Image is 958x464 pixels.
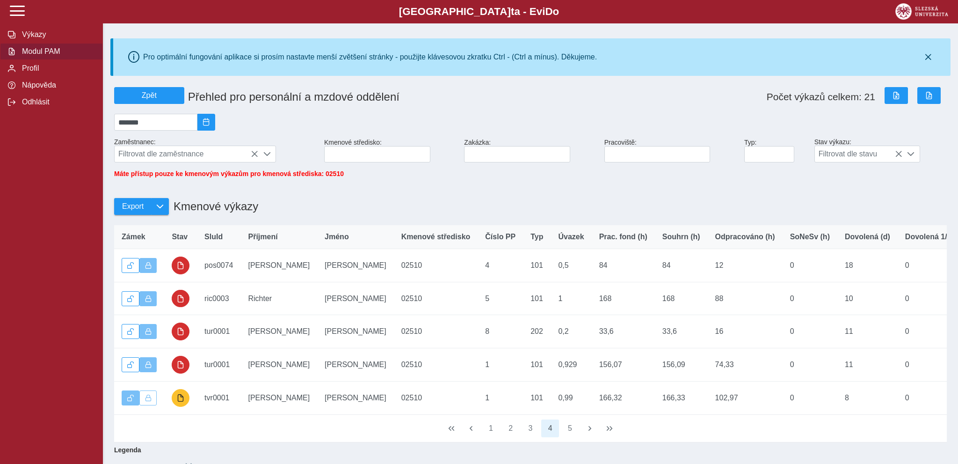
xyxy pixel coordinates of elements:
[592,249,655,282] td: 84
[837,282,898,315] td: 10
[320,135,460,166] div: Kmenové středisko:
[561,420,579,437] button: 5
[172,323,189,340] button: uzamčeno
[394,249,478,282] td: 02510
[172,356,189,374] button: uzamčeno
[19,81,95,89] span: Nápověda
[139,357,157,372] button: Výkaz uzamčen.
[837,348,898,382] td: 11
[28,6,930,18] b: [GEOGRAPHIC_DATA] a - Evi
[114,87,184,104] button: Zpět
[19,64,95,73] span: Profil
[241,249,318,282] td: [PERSON_NAME]
[551,348,591,382] td: 0,929
[197,282,240,315] td: ric0003
[502,420,520,437] button: 2
[19,30,95,39] span: Výkazy
[837,315,898,348] td: 11
[169,195,258,218] h1: Kmenové výkazy
[845,233,890,241] span: Dovolená (d)
[394,315,478,348] td: 02510
[783,282,837,315] td: 0
[122,291,139,306] button: Odemknout výkaz.
[790,233,830,241] span: SoNeSv (h)
[197,114,215,131] button: 2025/08
[122,357,139,372] button: Odemknout výkaz.
[241,348,318,382] td: [PERSON_NAME]
[545,6,552,17] span: D
[139,291,157,306] button: Výkaz uzamčen.
[551,315,591,348] td: 0,2
[783,249,837,282] td: 0
[530,233,543,241] span: Typ
[317,249,394,282] td: [PERSON_NAME]
[523,282,551,315] td: 101
[478,381,523,414] td: 1
[197,249,240,282] td: pos0074
[317,315,394,348] td: [PERSON_NAME]
[110,442,943,457] b: Legenda
[558,233,584,241] span: Úvazek
[551,282,591,315] td: 1
[122,233,145,241] span: Zámek
[592,381,655,414] td: 166,32
[317,348,394,382] td: [PERSON_NAME]
[740,135,811,166] div: Typ:
[523,381,551,414] td: 101
[541,420,559,437] button: 4
[815,146,902,162] span: Filtrovat dle stavu
[708,348,783,382] td: 74,33
[601,135,740,166] div: Pracoviště:
[655,348,708,382] td: 156,09
[599,233,647,241] span: Prac. fond (h)
[917,87,941,104] button: Export do PDF
[317,282,394,315] td: [PERSON_NAME]
[783,315,837,348] td: 0
[478,315,523,348] td: 8
[394,381,478,414] td: 02510
[184,87,604,107] h1: Přehled pro personální a mzdové oddělení
[204,233,223,241] span: SluId
[478,282,523,315] td: 5
[837,381,898,414] td: 8
[172,290,189,308] button: uzamčeno
[241,282,318,315] td: Richter
[197,315,240,348] td: tur0001
[485,233,515,241] span: Číslo PP
[655,249,708,282] td: 84
[553,6,559,17] span: o
[241,315,318,348] td: [PERSON_NAME]
[122,324,139,339] button: Odemknout výkaz.
[523,315,551,348] td: 202
[708,282,783,315] td: 88
[478,348,523,382] td: 1
[662,233,700,241] span: Souhrn (h)
[511,6,514,17] span: t
[122,390,139,405] button: Výkaz je odemčen.
[783,381,837,414] td: 0
[551,249,591,282] td: 0,5
[19,47,95,56] span: Modul PAM
[122,202,144,211] span: Export
[114,198,151,215] button: Export
[460,135,600,166] div: Zakázka:
[241,381,318,414] td: [PERSON_NAME]
[885,87,908,104] button: Export do Excelu
[143,53,597,61] div: Pro optimální fungování aplikace si prosím nastavte menší zvětšení stránky - použijte klávesovou ...
[715,233,775,241] span: Odpracováno (h)
[592,348,655,382] td: 156,07
[837,249,898,282] td: 18
[317,381,394,414] td: [PERSON_NAME]
[197,381,240,414] td: tvr0001
[811,134,951,166] div: Stav výkazu:
[592,315,655,348] td: 33,6
[172,233,188,241] span: Stav
[325,233,349,241] span: Jméno
[394,282,478,315] td: 02510
[197,348,240,382] td: tur0001
[172,257,189,274] button: uzamčeno
[401,233,471,241] span: Kmenové středisko
[655,381,708,414] td: 166,33
[551,381,591,414] td: 0,99
[655,282,708,315] td: 168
